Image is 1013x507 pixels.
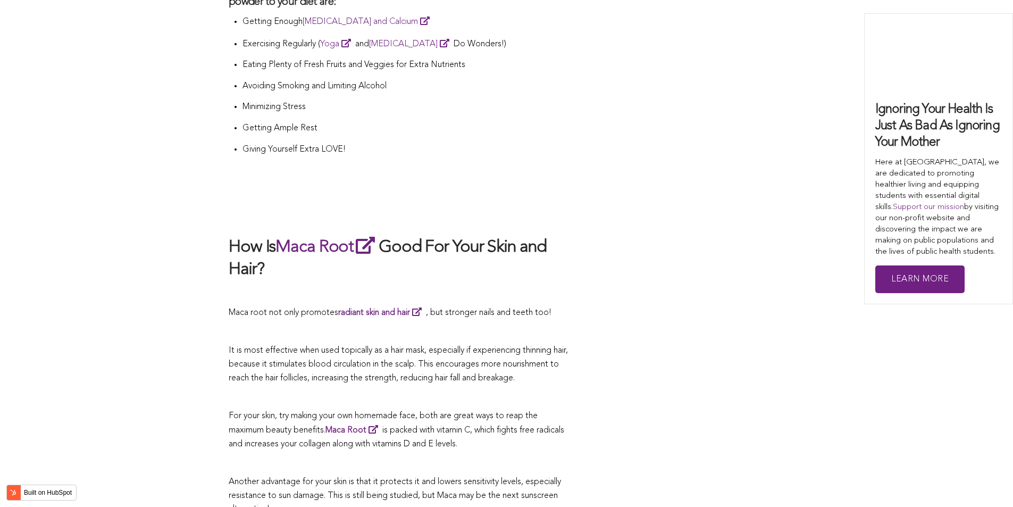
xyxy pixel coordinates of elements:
[7,486,20,499] img: HubSpot sprocket logo
[875,265,965,294] a: Learn More
[6,485,77,501] button: Built on HubSpot
[242,14,574,29] p: Getting Enough
[242,122,574,136] p: Getting Ample Rest
[338,309,426,317] a: radiant skin and hair
[242,80,574,94] p: Avoiding Smoking and Limiting Alcohol
[229,346,568,382] span: It is most effective when used topically as a hair mask, especially if experiencing thinning hair...
[229,309,551,317] span: Maca root not only promotes , but stronger nails and teeth too!
[20,486,76,500] label: Built on HubSpot
[242,101,574,114] p: Minimizing Stress
[229,412,538,435] span: For your skin, try making your own homemade face, both are great ways to reap the maximum beauty ...
[325,426,366,435] span: Maca Root
[960,456,1013,507] iframe: Chat Widget
[303,18,434,26] a: [MEDICAL_DATA] and Calcium
[242,143,574,157] p: Giving Yourself Extra LOVE!
[320,40,355,48] a: Yoga
[229,235,574,281] h2: How Is Good For Your Skin and Hair?
[275,239,379,256] a: Maca Root
[242,59,574,72] p: Eating Plenty of Fresh Fruits and Veggies for Extra Nutrients
[369,40,454,48] a: [MEDICAL_DATA]
[325,426,382,435] a: Maca Root
[229,426,564,448] span: is packed with vitamin C, which fights free radicals and increases your collagen along with vitam...
[242,37,574,52] p: Exercising Regularly ( and Do Wonders!)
